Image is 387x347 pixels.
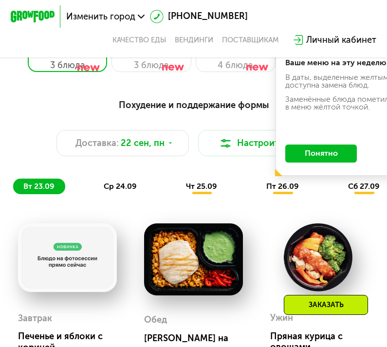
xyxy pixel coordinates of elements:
span: пт 26.09 [266,182,299,191]
button: Понятно [285,145,357,162]
div: Обед [144,311,167,328]
span: вт 23.09 [23,182,55,191]
a: Вендинги [175,36,213,44]
div: Личный кабинет [306,34,376,47]
div: Заказать [284,295,368,315]
span: сб 27.09 [348,182,380,191]
div: Завтрак [18,310,52,327]
div: Похудение и поддержание формы [13,98,374,112]
a: [PHONE_NUMBER] [150,10,247,23]
span: ср 24.09 [104,182,137,191]
div: Ужин [270,310,293,326]
span: Изменить город [66,12,135,21]
div: 3 блюда [123,59,180,72]
span: 22 сен, пн [121,137,165,150]
div: 3 блюда [39,59,95,72]
span: чт 25.09 [186,182,217,191]
div: 4 блюда [207,59,264,72]
button: Настроить меню [198,130,331,157]
div: поставщикам [222,36,279,44]
a: Качество еды [112,36,166,44]
span: Доставка: [75,137,119,150]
